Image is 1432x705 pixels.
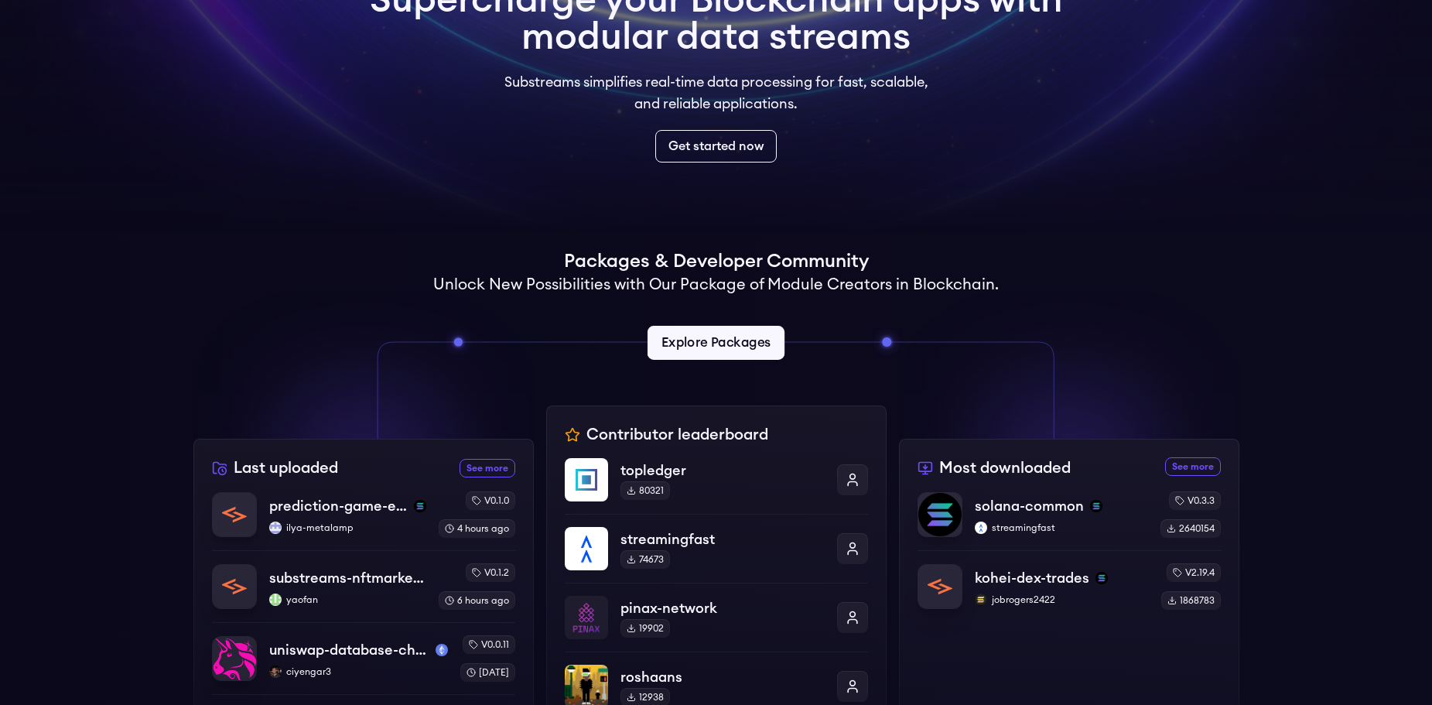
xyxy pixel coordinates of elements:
[620,597,825,619] p: pinax-network
[1169,491,1221,510] div: v0.3.3
[213,493,256,536] img: prediction-game-events
[620,529,825,550] p: streamingfast
[620,550,670,569] div: 74673
[269,666,282,678] img: ciyengar3
[269,639,429,661] p: uniswap-database-changes-sepolia
[565,514,868,583] a: streamingfaststreamingfast74673
[269,594,426,606] p: yaofan
[975,522,987,534] img: streamingfast
[269,666,448,678] p: ciyengar3
[975,594,1149,606] p: jobrogers2422
[212,622,515,694] a: uniswap-database-changes-sepoliauniswap-database-changes-sepoliasepoliaciyengar3ciyengar3v0.0.11[...
[655,130,777,163] a: Get started now
[212,550,515,622] a: substreams-nftmarketplacesubstreams-nftmarketplaceyaofanyaofanv0.1.26 hours ago
[1165,457,1221,476] a: See more most downloaded packages
[918,550,1221,610] a: kohei-dex-tradeskohei-dex-tradessolanajobrogers2422jobrogers2422v2.19.41868783
[1160,519,1221,538] div: 2640154
[269,495,408,517] p: prediction-game-events
[620,666,825,688] p: roshaans
[918,491,1221,550] a: solana-commonsolana-commonsolanastreamingfaststreamingfastv0.3.32640154
[918,565,962,608] img: kohei-dex-trades
[269,522,426,534] p: ilya-metalamp
[564,249,869,274] h1: Packages & Developer Community
[565,458,608,501] img: topledger
[466,563,515,582] div: v0.1.2
[1161,591,1221,610] div: 1868783
[620,460,825,481] p: topledger
[565,583,868,652] a: pinax-networkpinax-network19902
[463,635,515,654] div: v0.0.11
[213,565,256,608] img: substreams-nftmarketplace
[269,594,282,606] img: yaofan
[918,493,962,536] img: solana-common
[620,481,670,500] div: 80321
[414,500,426,512] img: solana
[460,663,515,682] div: [DATE]
[648,326,784,360] a: Explore Packages
[213,637,256,680] img: uniswap-database-changes-sepolia
[269,567,426,589] p: substreams-nftmarketplace
[466,491,515,510] div: v0.1.0
[565,527,608,570] img: streamingfast
[975,567,1089,589] p: kohei-dex-trades
[212,491,515,550] a: prediction-game-eventsprediction-game-eventssolanailya-metalampilya-metalampv0.1.04 hours ago
[620,619,670,638] div: 19902
[460,459,515,477] a: See more recently uploaded packages
[269,522,282,534] img: ilya-metalamp
[439,591,515,610] div: 6 hours ago
[565,596,608,639] img: pinax-network
[975,522,1148,534] p: streamingfast
[565,458,868,514] a: topledgertopledger80321
[494,71,939,115] p: Substreams simplifies real-time data processing for fast, scalable, and reliable applications.
[439,519,515,538] div: 4 hours ago
[1095,572,1108,584] img: solana
[1090,500,1102,512] img: solana
[975,594,987,606] img: jobrogers2422
[436,644,448,656] img: sepolia
[433,274,999,296] h2: Unlock New Possibilities with Our Package of Module Creators in Blockchain.
[1167,563,1221,582] div: v2.19.4
[975,495,1084,517] p: solana-common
